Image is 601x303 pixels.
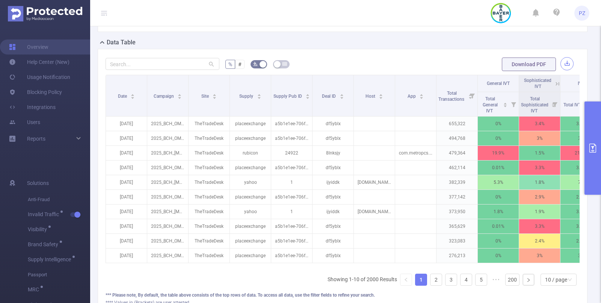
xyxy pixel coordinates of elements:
a: Overview [9,39,48,55]
input: Search... [106,58,219,70]
a: Reports [27,131,45,146]
a: 4 [461,274,472,285]
p: df5yblx [313,117,353,131]
p: 1.8% [519,175,560,189]
i: icon: caret-up [340,93,344,95]
a: 2 [430,274,442,285]
span: Supply Pub ID [273,94,303,99]
p: 3% [519,248,560,263]
p: 24922 [271,146,312,160]
i: icon: caret-up [178,93,182,95]
p: 0.01% [478,161,519,175]
p: a5b1e1ee-706f-40cd-8d13-d00d452b1890 [271,131,312,145]
div: Sort [257,93,261,97]
i: icon: caret-up [503,102,507,104]
p: [DATE] [106,248,147,263]
p: [DATE] [106,161,147,175]
i: icon: caret-down [379,96,383,98]
p: [DOMAIN_NAME] [354,175,395,189]
span: Site [201,94,210,99]
span: Brand Safety [28,242,61,247]
p: df5yblx [313,131,353,145]
i: Filter menu [467,75,477,116]
p: placeexchange [230,219,271,233]
p: 1 [271,175,312,189]
h2: Data Table [107,38,136,47]
i: icon: table [282,62,287,66]
p: 2025_BCH_OMWU50 [263579] [147,117,188,131]
div: Sort [379,93,383,97]
a: Integrations [9,100,56,115]
p: 5.3% [478,175,519,189]
a: 200 [506,274,519,285]
span: PZ [579,6,585,21]
p: 2025_BCH_OMWU50 [263579] [147,190,188,204]
p: 1 [271,205,312,219]
i: icon: caret-up [306,93,310,95]
span: Passport [28,267,90,282]
i: icon: caret-up [213,93,217,95]
p: 2.4% [519,234,560,248]
img: Protected Media [8,6,82,21]
p: TheTradeDesk [189,234,230,248]
p: TheTradeDesk [189,161,230,175]
li: Next 5 Pages [490,274,502,286]
p: df5yblx [313,219,353,233]
li: Showing 1-10 of 2000 Results [328,274,397,286]
p: TheTradeDesk [189,205,230,219]
p: [DATE] [106,175,147,189]
p: placeexchange [230,234,271,248]
p: [DATE] [106,234,147,248]
p: 1.9% [519,205,560,219]
p: [DOMAIN_NAME] [354,205,395,219]
li: Previous Page [400,274,412,286]
p: 276,213 [436,248,477,263]
i: Filter menu [550,92,560,116]
a: Usage Notification [9,70,70,85]
li: Next Page [522,274,535,286]
i: icon: caret-up [257,93,261,95]
p: ijyiddk [313,205,353,219]
span: App [408,94,417,99]
p: 1.5% [519,146,560,160]
p: 377,142 [436,190,477,204]
span: MRC [28,287,42,292]
span: Invalid Traffic [28,212,62,217]
p: 0% [478,248,519,263]
p: rubicon [230,146,271,160]
p: placeexchange [230,248,271,263]
span: General IVT [487,81,510,86]
span: Deal ID [322,94,337,99]
i: icon: caret-down [503,104,507,106]
p: [DATE] [106,219,147,233]
p: a5b1e1ee-706f-40cd-8d13-d00d452b1890 [271,190,312,204]
p: [DATE] [106,131,147,145]
span: ••• [490,274,502,286]
p: 323,083 [436,234,477,248]
i: icon: caret-down [178,96,182,98]
span: Supply [239,94,254,99]
p: df5yblx [313,234,353,248]
p: 8lnksjy [313,146,353,160]
span: Date [118,94,128,99]
p: 3% [519,131,560,145]
span: Total Sophisticated IVT [521,96,548,114]
p: 2025_BCH_[MEDICAL_DATA] [262882] [147,146,188,160]
span: Solutions [27,176,49,191]
div: Sort [212,93,217,97]
p: placeexchange [230,117,271,131]
i: icon: caret-down [340,96,344,98]
p: TheTradeDesk [189,219,230,233]
li: 3 [445,274,457,286]
p: df5yblx [313,248,353,263]
p: a5b1e1ee-706f-40cd-8d13-d00d452b1890 [271,248,312,263]
p: yahoo [230,175,271,189]
i: icon: caret-down [213,96,217,98]
i: icon: caret-up [379,93,383,95]
p: placeexchange [230,161,271,175]
p: 2025_BCH_OMWU50 [263579] [147,234,188,248]
span: Visibility [28,227,50,232]
li: 200 [505,274,519,286]
p: a5b1e1ee-706f-40cd-8d13-d00d452b1890 [271,219,312,233]
p: 19.9% [478,146,519,160]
